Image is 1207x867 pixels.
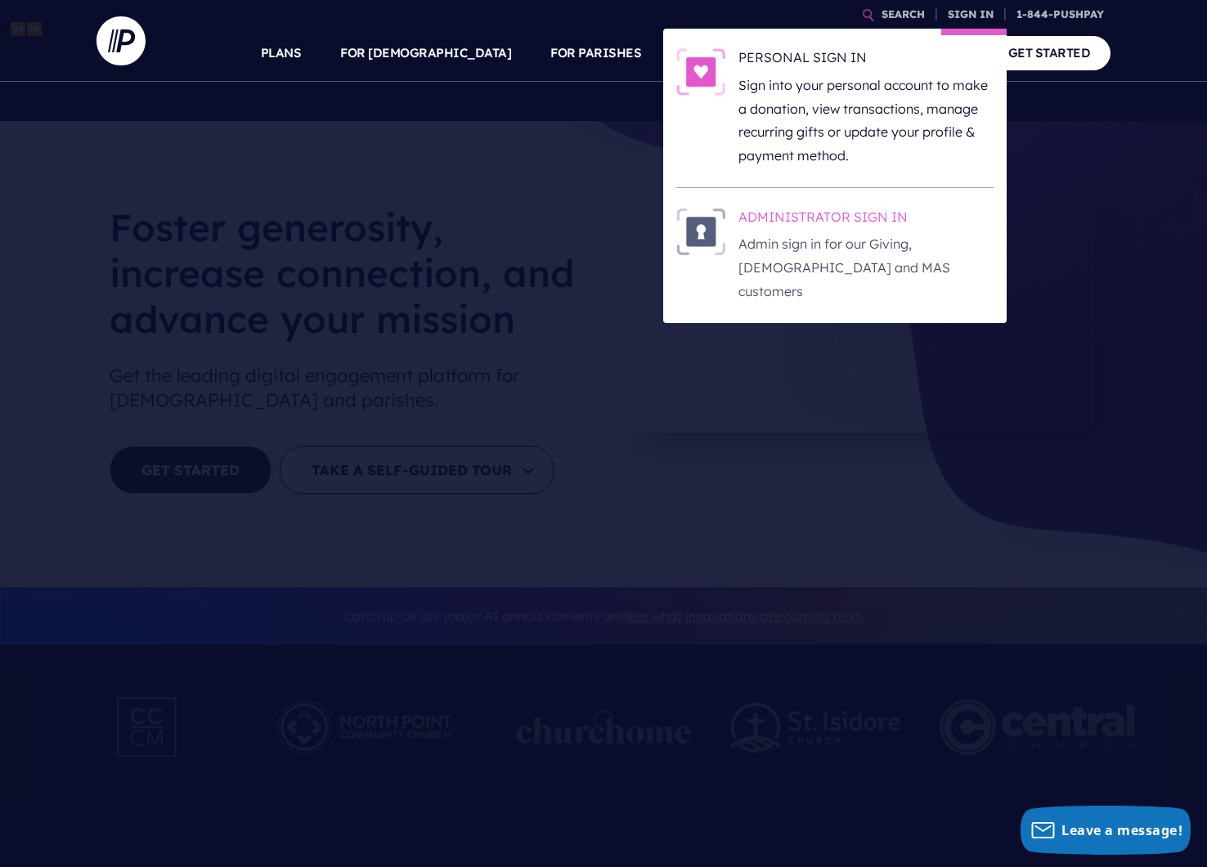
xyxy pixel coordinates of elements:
img: PERSONAL SIGN IN - Illustration [676,48,725,96]
p: Sign into your personal account to make a donation, view transactions, manage recurring gifts or ... [738,74,994,168]
a: ADMINISTRATOR SIGN IN - Illustration ADMINISTRATOR SIGN IN Admin sign in for our Giving, [DEMOGRA... [676,208,994,303]
a: FOR PARISHES [550,25,641,82]
a: COMPANY [888,25,949,82]
a: GET STARTED [988,36,1111,70]
h6: ADMINISTRATOR SIGN IN [738,208,994,232]
h6: PERSONAL SIGN IN [738,48,994,73]
img: ADMINISTRATOR SIGN IN - Illustration [676,208,725,255]
button: Leave a message! [1021,806,1191,855]
span: Leave a message! [1061,821,1182,839]
a: PERSONAL SIGN IN - Illustration PERSONAL SIGN IN Sign into your personal account to make a donati... [676,48,994,168]
a: EXPLORE [792,25,850,82]
a: PLANS [261,25,302,82]
p: Admin sign in for our Giving, [DEMOGRAPHIC_DATA] and MAS customers [738,232,994,303]
a: FOR [DEMOGRAPHIC_DATA] [340,25,511,82]
a: SOLUTIONS [680,25,753,82]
